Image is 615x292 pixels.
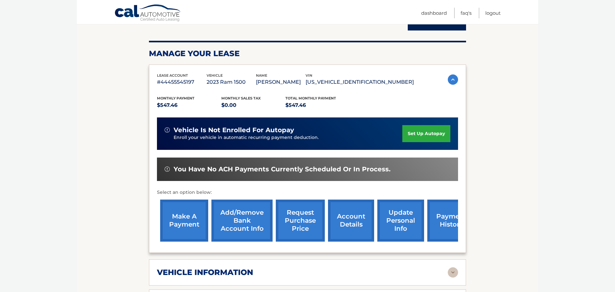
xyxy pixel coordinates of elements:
[207,73,223,78] span: vehicle
[485,8,501,18] a: Logout
[448,267,458,278] img: accordion-rest.svg
[285,96,336,100] span: Total Monthly Payment
[114,4,182,23] a: Cal Automotive
[306,73,312,78] span: vin
[174,165,390,173] span: You have no ACH payments currently scheduled or in process.
[256,73,267,78] span: name
[174,126,294,134] span: vehicle is not enrolled for autopay
[149,49,466,58] h2: Manage Your Lease
[207,78,256,87] p: 2023 Ram 1500
[160,200,208,242] a: make a payment
[285,101,350,110] p: $547.46
[402,125,450,142] a: set up autopay
[256,78,306,87] p: [PERSON_NAME]
[165,127,170,133] img: alert-white.svg
[377,200,424,242] a: update personal info
[306,78,414,87] p: [US_VEHICLE_IDENTIFICATION_NUMBER]
[157,78,207,87] p: #44455545197
[211,200,273,242] a: Add/Remove bank account info
[165,167,170,172] img: alert-white.svg
[276,200,325,242] a: request purchase price
[221,96,261,100] span: Monthly sales Tax
[427,200,475,242] a: payment history
[157,101,221,110] p: $547.46
[157,96,194,100] span: Monthly Payment
[221,101,286,110] p: $0.00
[157,73,188,78] span: lease account
[157,268,253,277] h2: vehicle information
[174,134,402,141] p: Enroll your vehicle in automatic recurring payment deduction.
[461,8,471,18] a: FAQ's
[448,74,458,85] img: accordion-active.svg
[157,189,458,196] p: Select an option below:
[328,200,374,242] a: account details
[421,8,447,18] a: Dashboard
